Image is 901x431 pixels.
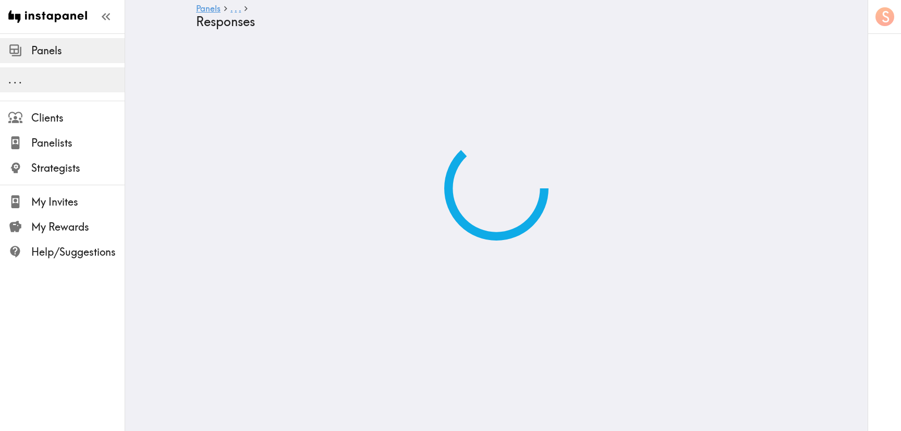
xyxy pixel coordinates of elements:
span: S [882,8,890,26]
span: . [239,3,241,14]
span: . [19,73,22,86]
span: Clients [31,111,125,125]
span: Strategists [31,161,125,175]
a: Panels [196,4,221,14]
button: S [874,6,895,27]
span: . [235,3,237,14]
span: My Invites [31,195,125,209]
span: . [14,73,17,86]
span: . [8,73,11,86]
span: My Rewards [31,220,125,234]
span: . [230,3,233,14]
a: ... [230,4,241,14]
span: Panelists [31,136,125,150]
span: Help/Suggestions [31,245,125,259]
span: Panels [31,43,125,58]
h4: Responses [196,14,788,29]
